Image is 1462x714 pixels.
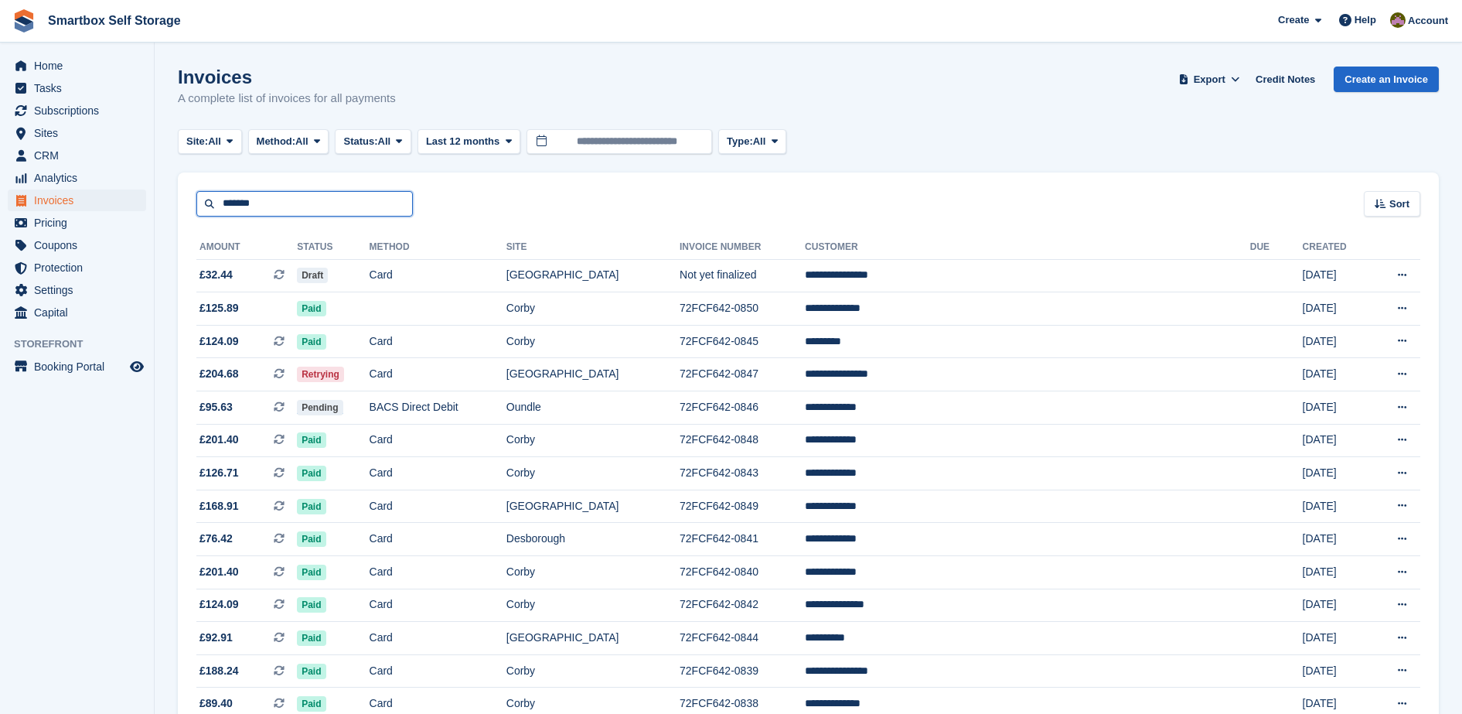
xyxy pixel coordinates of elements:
[1303,556,1371,589] td: [DATE]
[680,556,805,589] td: 72FCF642-0840
[506,622,680,655] td: [GEOGRAPHIC_DATA]
[1303,358,1371,391] td: [DATE]
[8,122,146,144] a: menu
[506,654,680,688] td: Corby
[680,654,805,688] td: 72FCF642-0839
[506,490,680,523] td: [GEOGRAPHIC_DATA]
[1334,67,1439,92] a: Create an Invoice
[297,565,325,580] span: Paid
[34,122,127,144] span: Sites
[297,334,325,350] span: Paid
[506,457,680,490] td: Corby
[506,523,680,556] td: Desborough
[370,556,506,589] td: Card
[199,663,239,679] span: £188.24
[297,597,325,613] span: Paid
[680,523,805,556] td: 72FCF642-0841
[178,67,396,87] h1: Invoices
[297,696,325,712] span: Paid
[370,654,506,688] td: Card
[8,356,146,377] a: menu
[506,358,680,391] td: [GEOGRAPHIC_DATA]
[34,190,127,211] span: Invoices
[370,457,506,490] td: Card
[680,259,805,292] td: Not yet finalized
[297,235,369,260] th: Status
[14,337,154,352] span: Storefront
[727,134,753,149] span: Type:
[378,134,391,149] span: All
[297,432,325,448] span: Paid
[199,300,239,316] span: £125.89
[42,8,187,33] a: Smartbox Self Storage
[370,259,506,292] td: Card
[680,391,805,425] td: 72FCF642-0846
[34,234,127,256] span: Coupons
[370,490,506,523] td: Card
[8,77,146,99] a: menu
[680,325,805,358] td: 72FCF642-0845
[199,366,239,382] span: £204.68
[8,55,146,77] a: menu
[297,268,328,283] span: Draft
[1389,196,1409,212] span: Sort
[178,129,242,155] button: Site: All
[1355,12,1376,28] span: Help
[295,134,308,149] span: All
[343,134,377,149] span: Status:
[297,499,325,514] span: Paid
[34,257,127,278] span: Protection
[199,630,233,646] span: £92.91
[8,212,146,234] a: menu
[199,596,239,613] span: £124.09
[196,235,297,260] th: Amount
[1303,490,1371,523] td: [DATE]
[370,325,506,358] td: Card
[199,498,239,514] span: £168.91
[178,90,396,108] p: A complete list of invoices for all payments
[199,531,233,547] span: £76.42
[34,279,127,301] span: Settings
[1303,622,1371,655] td: [DATE]
[753,134,766,149] span: All
[1303,457,1371,490] td: [DATE]
[34,100,127,121] span: Subscriptions
[370,523,506,556] td: Card
[297,664,325,679] span: Paid
[297,630,325,646] span: Paid
[506,259,680,292] td: [GEOGRAPHIC_DATA]
[680,457,805,490] td: 72FCF642-0843
[1303,424,1371,457] td: [DATE]
[718,129,786,155] button: Type: All
[1303,391,1371,425] td: [DATE]
[248,129,329,155] button: Method: All
[1408,13,1448,29] span: Account
[34,145,127,166] span: CRM
[257,134,296,149] span: Method:
[208,134,221,149] span: All
[8,145,146,166] a: menu
[805,235,1250,260] th: Customer
[34,77,127,99] span: Tasks
[1390,12,1406,28] img: Kayleigh Devlin
[370,358,506,391] td: Card
[506,292,680,326] td: Corby
[426,134,499,149] span: Last 12 months
[506,235,680,260] th: Site
[680,292,805,326] td: 72FCF642-0850
[1303,292,1371,326] td: [DATE]
[199,465,239,481] span: £126.71
[186,134,208,149] span: Site:
[199,695,233,712] span: £89.40
[1250,235,1303,260] th: Due
[1175,67,1243,92] button: Export
[370,622,506,655] td: Card
[199,432,239,448] span: £201.40
[506,325,680,358] td: Corby
[199,333,239,350] span: £124.09
[34,302,127,323] span: Capital
[1303,259,1371,292] td: [DATE]
[506,424,680,457] td: Corby
[1278,12,1309,28] span: Create
[34,356,127,377] span: Booking Portal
